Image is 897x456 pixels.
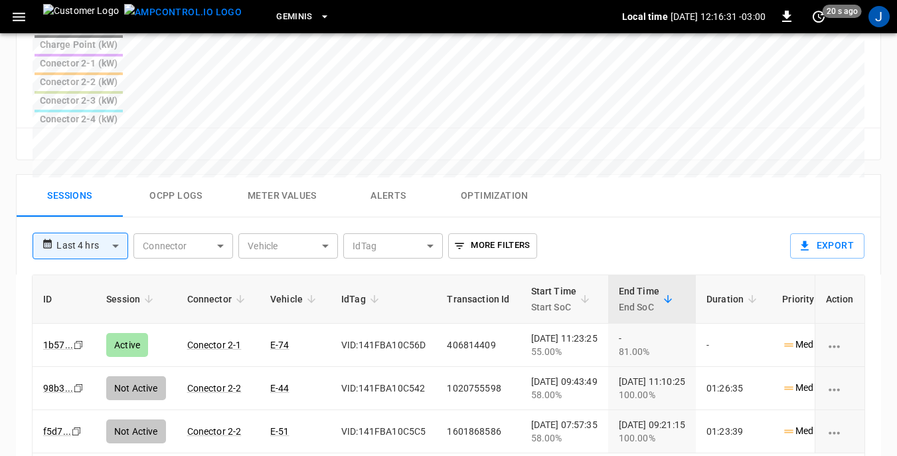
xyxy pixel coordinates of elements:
[17,175,123,217] button: Sessions
[448,233,536,259] button: More Filters
[782,291,831,307] span: Priority
[826,382,854,395] div: charging session options
[124,4,242,21] img: ampcontrol.io logo
[619,388,685,401] div: 100.00%
[187,291,249,307] span: Connector
[106,291,157,307] span: Session
[531,299,577,315] p: Start SoC
[70,424,84,439] div: copy
[619,283,659,315] div: End Time
[229,175,335,217] button: Meter Values
[706,291,761,307] span: Duration
[808,6,829,27] button: set refresh interval
[442,175,548,217] button: Optimization
[826,425,854,438] div: charging session options
[671,10,766,23] p: [DATE] 12:16:31 -03:00
[531,418,598,445] div: [DATE] 07:57:35
[622,10,668,23] p: Local time
[815,275,864,324] th: Action
[270,291,320,307] span: Vehicle
[531,283,577,315] div: Start Time
[826,338,854,352] div: charging session options
[782,424,829,438] p: Medium
[56,233,128,259] div: Last 4 hrs
[276,9,313,25] span: Geminis
[790,233,864,259] button: Export
[619,283,677,315] span: End TimeEnd SoC
[531,388,598,401] div: 58.00%
[123,175,229,217] button: Ocpp logs
[436,275,520,324] th: Transaction Id
[436,410,520,453] td: 1601868586
[341,291,383,307] span: IdTag
[619,418,685,445] div: [DATE] 09:21:15
[335,175,442,217] button: Alerts
[270,426,289,437] a: E-51
[531,283,594,315] span: Start TimeStart SoC
[271,4,335,30] button: Geminis
[696,410,772,453] td: 01:23:39
[331,410,436,453] td: VID:141FBA10C5C5
[43,4,119,29] img: Customer Logo
[619,299,659,315] p: End SoC
[823,5,862,18] span: 20 s ago
[106,419,166,443] div: Not Active
[531,431,598,445] div: 58.00%
[33,275,96,324] th: ID
[187,426,242,437] a: Conector 2-2
[619,431,685,445] div: 100.00%
[868,6,890,27] div: profile-icon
